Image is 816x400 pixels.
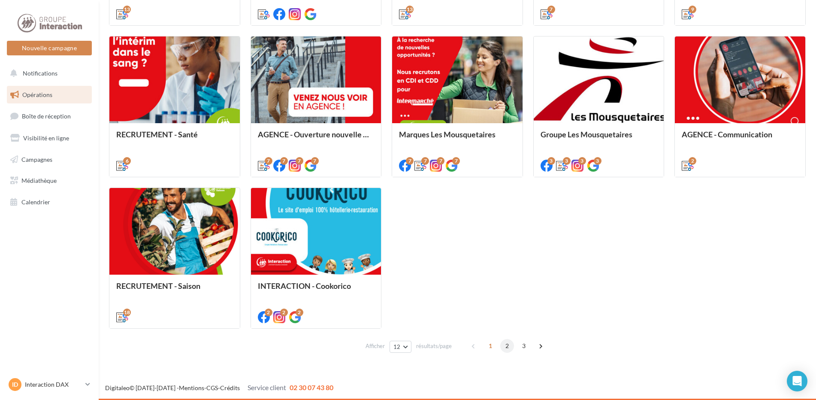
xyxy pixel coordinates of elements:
a: Médiathèque [5,172,94,190]
span: Visibilité en ligne [23,134,69,142]
span: Boîte de réception [22,112,71,120]
span: résultats/page [416,342,452,350]
a: Digitaleo [105,384,130,391]
div: RECRUTEMENT - Santé [116,130,233,147]
div: 3 [578,157,586,165]
div: 18 [123,309,131,316]
span: Afficher [366,342,385,350]
span: 1 [484,339,497,353]
div: 7 [437,157,444,165]
div: 7 [406,157,414,165]
div: 7 [265,157,272,165]
span: 02 30 07 43 80 [290,383,333,391]
p: Interaction DAX [25,380,82,389]
span: © [DATE]-[DATE] - - - [105,384,333,391]
span: Notifications [23,70,57,77]
div: 7 [547,6,555,13]
div: 2 [296,309,303,316]
div: INTERACTION - Cookorico [258,282,375,299]
a: Calendrier [5,193,94,211]
div: Open Intercom Messenger [787,371,807,391]
div: Marques Les Mousquetaires [399,130,516,147]
div: 7 [452,157,460,165]
a: ID Interaction DAX [7,376,92,393]
button: Notifications [5,64,90,82]
div: AGENCE - Communication [682,130,798,147]
span: 3 [517,339,531,353]
div: 3 [563,157,571,165]
div: 6 [123,157,131,165]
a: Opérations [5,86,94,104]
span: Service client [248,383,286,391]
a: Boîte de réception [5,107,94,125]
div: 2 [280,309,288,316]
div: 13 [123,6,131,13]
span: Calendrier [21,198,50,206]
a: CGS [206,384,218,391]
div: 13 [406,6,414,13]
button: 12 [390,341,411,353]
span: Campagnes [21,155,52,163]
div: Groupe Les Mousquetaires [541,130,657,147]
span: 12 [393,343,401,350]
div: 2 [265,309,272,316]
a: Visibilité en ligne [5,129,94,147]
div: 7 [296,157,303,165]
a: Mentions [179,384,204,391]
div: 7 [311,157,319,165]
div: 7 [280,157,288,165]
div: 7 [421,157,429,165]
span: 2 [500,339,514,353]
span: Opérations [22,91,52,98]
div: RECRUTEMENT - Saison [116,282,233,299]
div: 3 [594,157,601,165]
div: 2 [689,157,696,165]
button: Nouvelle campagne [7,41,92,55]
div: AGENCE - Ouverture nouvelle agence [258,130,375,147]
span: Médiathèque [21,177,57,184]
div: 3 [547,157,555,165]
div: 9 [689,6,696,13]
span: ID [12,380,18,389]
a: Campagnes [5,151,94,169]
a: Crédits [220,384,240,391]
